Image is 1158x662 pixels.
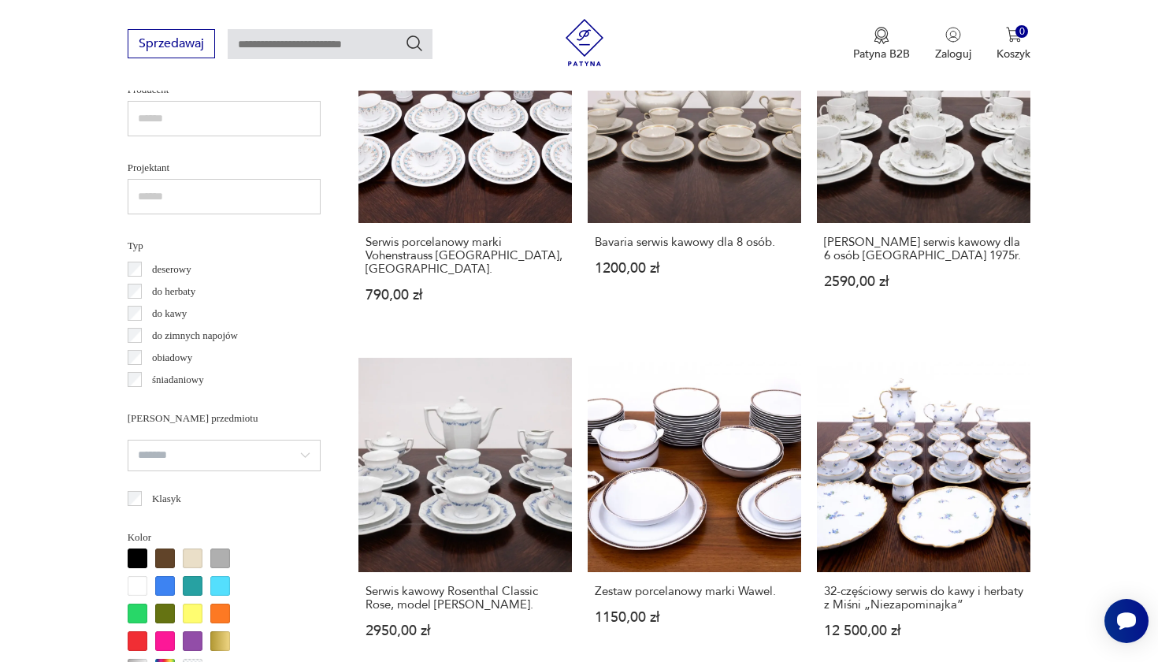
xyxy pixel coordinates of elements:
p: 1200,00 zł [595,262,794,275]
p: obiadowy [152,349,192,366]
button: Szukaj [405,34,424,53]
p: 2950,00 zł [366,624,565,638]
button: Patyna B2B [853,27,910,61]
h3: 32-częściowy serwis do kawy i herbaty z Miśni „Niezapominajka” [824,585,1023,612]
p: Projektant [128,159,321,177]
h3: [PERSON_NAME] serwis kawowy dla 6 osób [GEOGRAPHIC_DATA] 1975r. [824,236,1023,262]
p: śniadaniowy [152,371,204,389]
div: 0 [1015,25,1029,39]
button: 0Koszyk [997,27,1030,61]
p: do zimnych napojów [152,327,238,344]
h3: Serwis kawowy Rosenthal Classic Rose, model [PERSON_NAME]. [366,585,565,612]
p: deserowy [152,261,191,278]
p: [PERSON_NAME] przedmiotu [128,410,321,427]
button: Sprzedawaj [128,29,215,58]
p: 1150,00 zł [595,611,794,624]
a: Ikona medaluPatyna B2B [853,27,910,61]
p: Patyna B2B [853,46,910,61]
button: Zaloguj [935,27,971,61]
p: 790,00 zł [366,288,565,302]
img: Ikonka użytkownika [945,27,961,43]
img: Ikona koszyka [1006,27,1022,43]
img: Ikona medalu [874,27,889,44]
p: 12 500,00 zł [824,624,1023,638]
p: Koszyk [997,46,1030,61]
a: Serwis porcelanowy marki Vohenstrauss Bavaria, Niemcy.Serwis porcelanowy marki Vohenstrauss [GEOG... [358,9,572,333]
h3: Serwis porcelanowy marki Vohenstrauss [GEOGRAPHIC_DATA], [GEOGRAPHIC_DATA]. [366,236,565,276]
h3: Bavaria serwis kawowy dla 8 osób. [595,236,794,249]
p: Typ [128,237,321,255]
img: Patyna - sklep z meblami i dekoracjami vintage [561,19,608,66]
iframe: Smartsupp widget button [1104,599,1149,643]
p: do kawy [152,305,187,322]
a: Bavaria serwis kawowy dla 8 osób.Bavaria serwis kawowy dla 8 osób.1200,00 zł [588,9,801,333]
a: Rosenthal serwis kawowy dla 6 osób MONBIJOU 1975r.[PERSON_NAME] serwis kawowy dla 6 osób [GEOGRAP... [817,9,1030,333]
a: Sprzedawaj [128,39,215,50]
p: 2590,00 zł [824,275,1023,288]
p: Zaloguj [935,46,971,61]
p: Kolor [128,529,321,546]
p: do herbaty [152,283,195,300]
p: Klasyk [152,490,181,508]
h3: Zestaw porcelanowy marki Wawel. [595,585,794,598]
